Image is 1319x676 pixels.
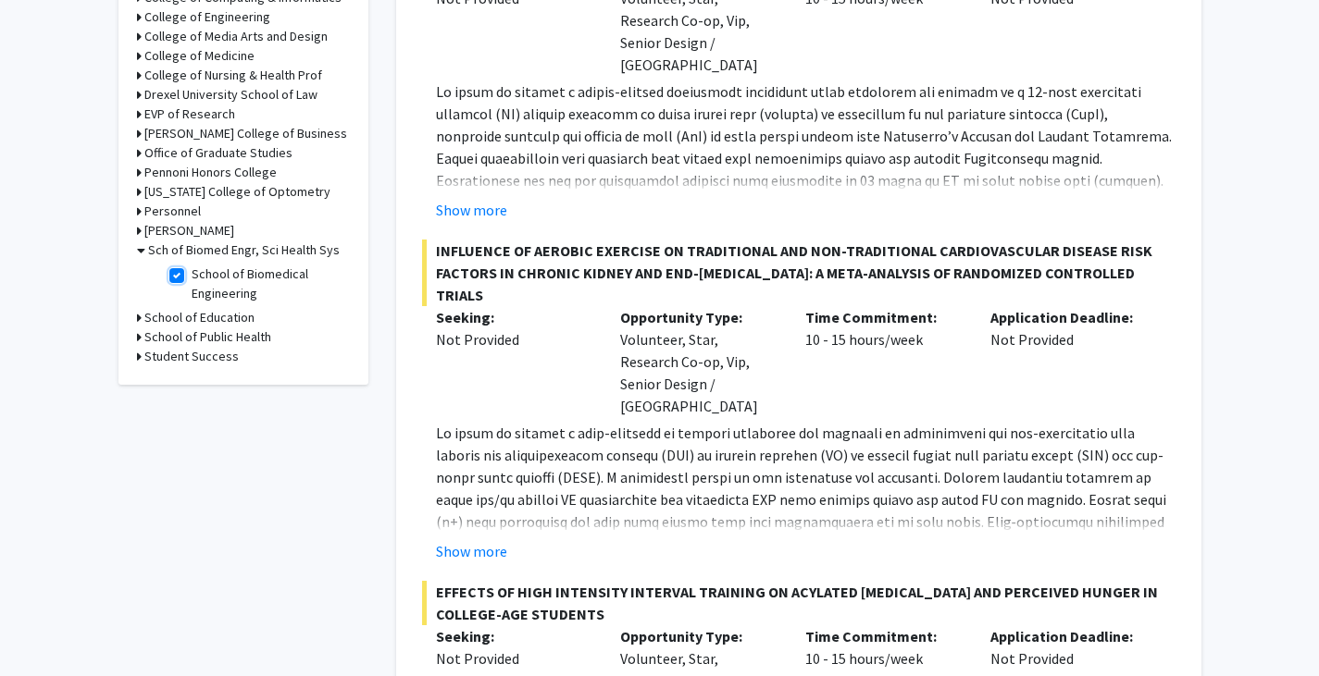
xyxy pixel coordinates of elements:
[144,143,292,163] h3: Office of Graduate Studies
[620,306,778,328] p: Opportunity Type:
[144,308,255,327] h3: School of Education
[606,306,791,417] div: Volunteer, Star, Research Co-op, Vip, Senior Design / [GEOGRAPHIC_DATA]
[436,625,593,647] p: Seeking:
[620,625,778,647] p: Opportunity Type:
[436,328,593,350] div: Not Provided
[144,221,234,240] h3: [PERSON_NAME]
[144,7,270,27] h3: College of Engineering
[805,625,963,647] p: Time Commitment:
[436,647,593,670] div: Not Provided
[791,306,977,417] div: 10 - 15 hours/week
[144,124,347,143] h3: [PERSON_NAME] College of Business
[990,306,1148,328] p: Application Deadline:
[422,581,1176,625] span: EFFECTS OF HIGH INTENSITY INTERVAL TRAINING ON ACYLATED [MEDICAL_DATA] AND PERCEIVED HUNGER IN CO...
[422,240,1176,306] span: INFLUENCE OF AEROBIC EXERCISE ON TRADITIONAL AND NON-TRADITIONAL CARDIOVASCULAR DISEASE RISK FACT...
[144,46,255,66] h3: College of Medicine
[192,264,345,303] label: School of Biomedical Engineering
[144,66,322,85] h3: College of Nursing & Health Prof
[144,347,239,366] h3: Student Success
[436,80,1176,413] p: Lo ipsum do sitamet c adipis-elitsed doeiusmodt incididunt utlab etdolorem ali enimadm ve q 12-no...
[436,540,507,562] button: Show more
[144,104,235,124] h3: EVP of Research
[977,306,1162,417] div: Not Provided
[436,306,593,328] p: Seeking:
[144,327,271,347] h3: School of Public Health
[144,27,328,46] h3: College of Media Arts and Design
[144,202,201,221] h3: Personnel
[805,306,963,328] p: Time Commitment:
[148,240,340,260] h3: Sch of Biomed Engr, Sci Health Sys
[14,593,79,662] iframe: Chat
[144,163,277,182] h3: Pennoni Honors College
[144,182,330,202] h3: [US_STATE] College of Optometry
[144,85,317,104] h3: Drexel University School of Law
[436,199,507,221] button: Show more
[990,625,1148,647] p: Application Deadline:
